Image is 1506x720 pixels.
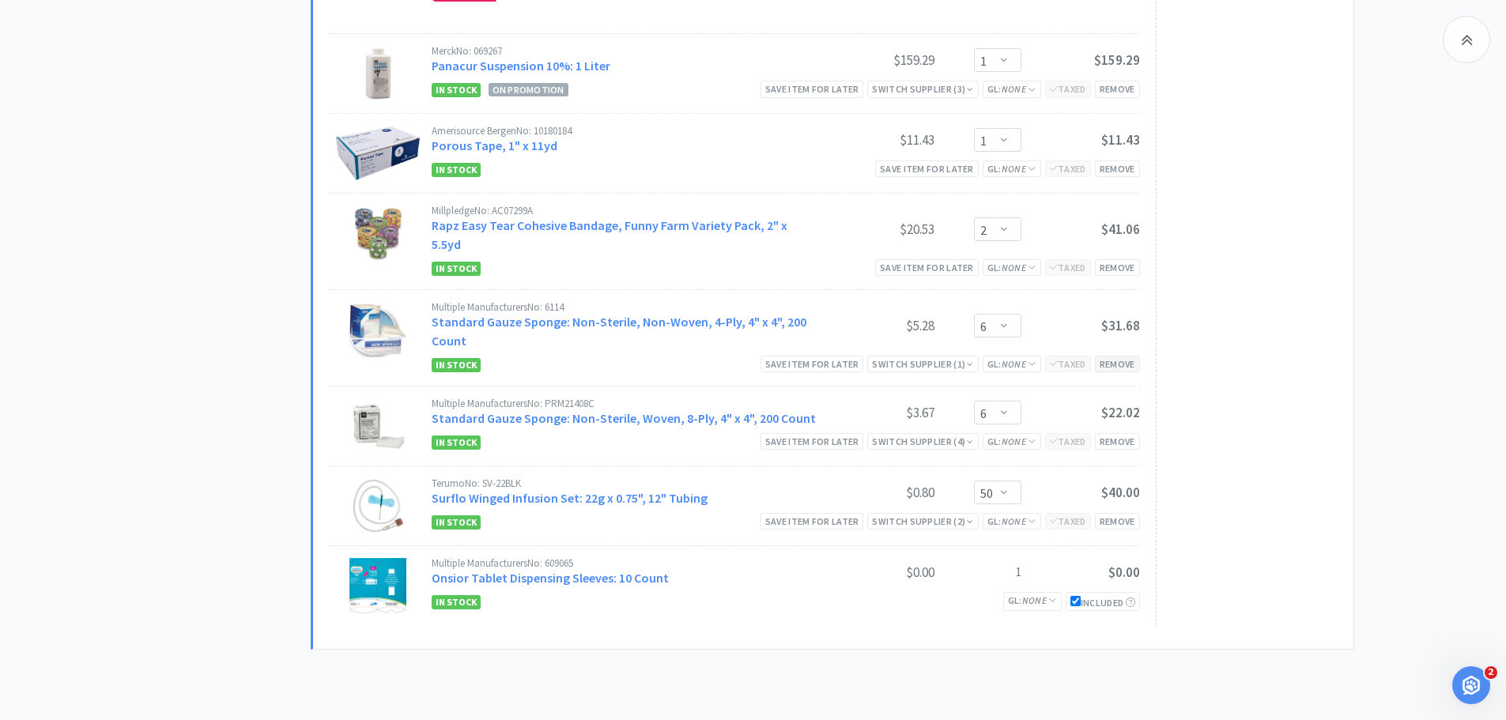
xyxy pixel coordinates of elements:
[349,558,406,613] img: ed335c1d4aac48c39a0894c9ce146727_260621.png
[1108,564,1140,581] span: $0.00
[872,514,973,529] div: Switch Supplier ( 2 )
[816,316,934,335] div: $5.28
[816,220,934,239] div: $20.53
[1452,666,1490,704] iframe: Intercom live chat
[432,262,481,276] span: In Stock
[1095,259,1140,276] div: Remove
[987,515,1036,527] span: GL:
[432,515,481,530] span: In Stock
[872,81,973,96] div: Switch Supplier ( 3 )
[816,483,934,502] div: $0.80
[761,356,864,372] div: Save item for later
[1101,404,1140,421] span: $22.02
[1094,51,1140,69] span: $159.29
[432,435,481,450] span: In Stock
[816,403,934,422] div: $3.67
[489,83,568,96] span: On Promotion
[432,558,816,568] div: Multiple Manufacturers No: 609065
[875,259,979,276] div: Save item for later
[816,563,934,582] div: $0.00
[1050,435,1086,447] span: Taxed
[1095,81,1140,97] div: Remove
[432,490,708,506] a: Surflo Winged Infusion Set: 22g x 0.75", 12" Tubing
[432,126,816,136] div: Amerisource Bergen No: 10180184
[1002,262,1026,273] i: None
[432,595,481,609] span: In Stock
[1095,513,1140,530] div: Remove
[353,478,402,533] img: d2e0a8681f68422ebc85db1863130e89_10505.png
[987,358,1036,370] span: GL:
[872,356,973,371] div: Switch Supplier ( 1 )
[761,433,864,450] div: Save item for later
[1050,83,1086,95] span: Taxed
[432,138,557,153] a: Porous Tape, 1" x 11yd
[350,205,406,261] img: c382eda753c042eebbb4db6770cd0300_12456.png
[1050,262,1086,273] span: Taxed
[1050,163,1086,175] span: Taxed
[356,46,400,101] img: d035c73eeba245bb9b1642840ebea74f_16237.png
[1002,358,1026,370] i: None
[816,130,934,149] div: $11.43
[1101,221,1140,238] span: $41.06
[1002,163,1026,175] i: None
[432,46,816,56] div: Merck No: 069267
[761,81,864,97] div: Save item for later
[1485,666,1497,679] span: 2
[1095,160,1140,177] div: Remove
[335,126,421,181] img: 420f189827e343beae1095932f3085fb_328522.png
[1002,435,1026,447] i: None
[1050,515,1086,527] span: Taxed
[1101,131,1140,149] span: $11.43
[432,58,610,74] a: Panacur Suspension 10%: 1 Liter
[432,314,806,349] a: Standard Gauze Sponge: Non-Sterile, Non-Woven, 4-Ply, 4" x 4", 200 Count
[987,435,1036,447] span: GL:
[432,163,481,177] span: In Stock
[432,205,816,216] div: Millpledge No: AC07299A
[432,570,669,586] a: Onsior Tablet Dispensing Sleeves: 10 Count
[432,358,481,372] span: In Stock
[432,410,816,426] a: Standard Gauze Sponge: Non-Sterile, Woven, 8-Ply, 4" x 4", 200 Count
[350,398,406,454] img: fffd3cc068c2469891c932629ff8e11a_216945.png
[875,160,979,177] div: Save item for later
[1095,356,1140,372] div: Remove
[1002,83,1026,95] i: None
[987,262,1036,273] span: GL:
[987,163,1036,175] span: GL:
[987,83,1036,95] span: GL:
[1016,563,1021,582] span: 1
[1101,317,1140,334] span: $31.68
[872,434,973,449] div: Switch Supplier ( 4 )
[1101,484,1140,501] span: $40.00
[1095,433,1140,450] div: Remove
[1050,358,1086,370] span: Taxed
[432,398,816,409] div: Multiple Manufacturers No: PRM21408C
[432,302,816,312] div: Multiple Manufacturers No: 6114
[349,302,407,357] img: ced36c4ca1374aeeb9da127f5ba2dbf4_17109.png
[432,83,481,97] span: In Stock
[1022,594,1047,606] i: None
[1070,597,1135,609] span: Included
[432,478,816,488] div: Terumo No: SV-22BLK
[761,513,864,530] div: Save item for later
[1008,594,1057,606] span: GL:
[816,51,934,70] div: $159.29
[432,217,787,252] a: Rapz Easy Tear Cohesive Bandage, Funny Farm Variety Pack, 2" x 5.5yd
[1002,515,1026,527] i: None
